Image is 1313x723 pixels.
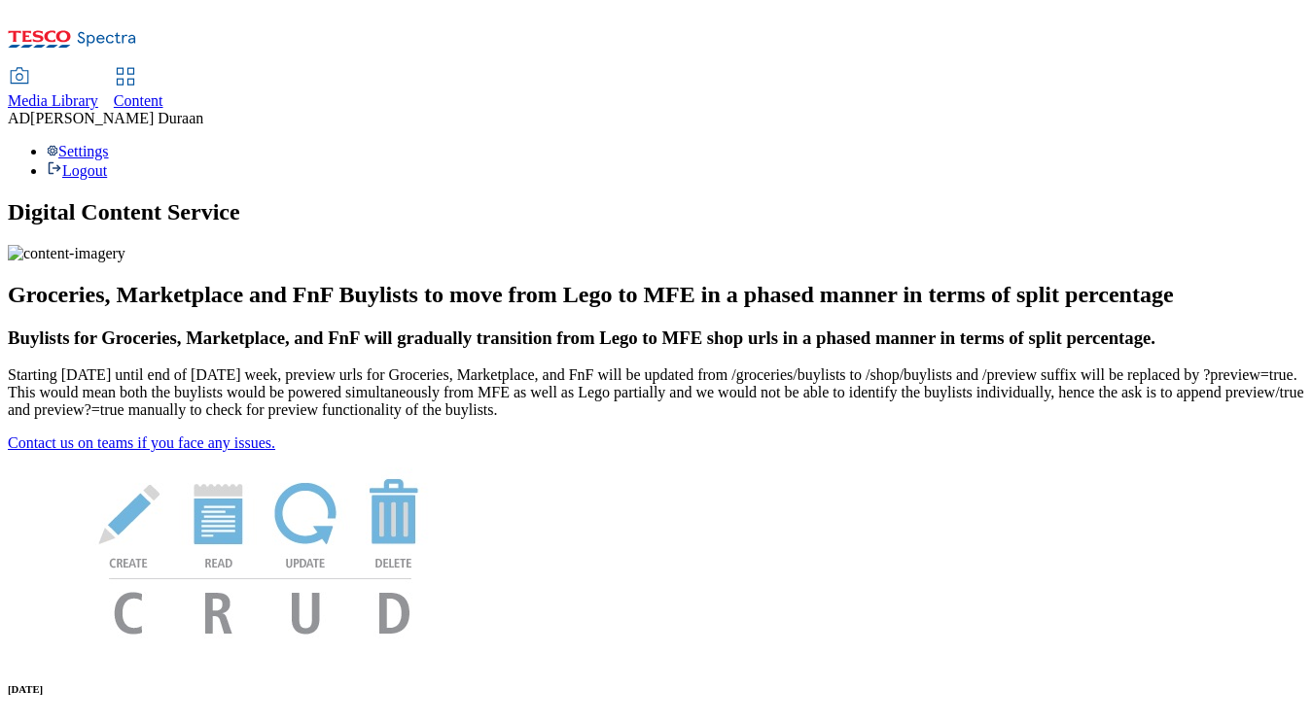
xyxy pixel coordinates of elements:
[30,110,203,126] span: [PERSON_NAME] Duraan
[47,162,107,179] a: Logout
[8,366,1305,419] p: Starting [DATE] until end of [DATE] week, preview urls for Groceries, Marketplace, and FnF will b...
[8,452,514,655] img: News Image
[8,92,98,109] span: Media Library
[8,434,275,451] a: Contact us on teams if you face any issues.
[8,683,1305,695] h6: [DATE]
[114,92,163,109] span: Content
[8,327,1305,349] h3: Buylists for Groceries, Marketplace, and FnF will gradually transition from Lego to MFE shop urls...
[8,245,125,262] img: content-imagery
[114,69,163,110] a: Content
[8,110,30,126] span: AD
[8,69,98,110] a: Media Library
[47,143,109,159] a: Settings
[8,282,1305,308] h2: Groceries, Marketplace and FnF Buylists to move from Lego to MFE in a phased manner in terms of s...
[8,199,1305,225] h1: Digital Content Service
